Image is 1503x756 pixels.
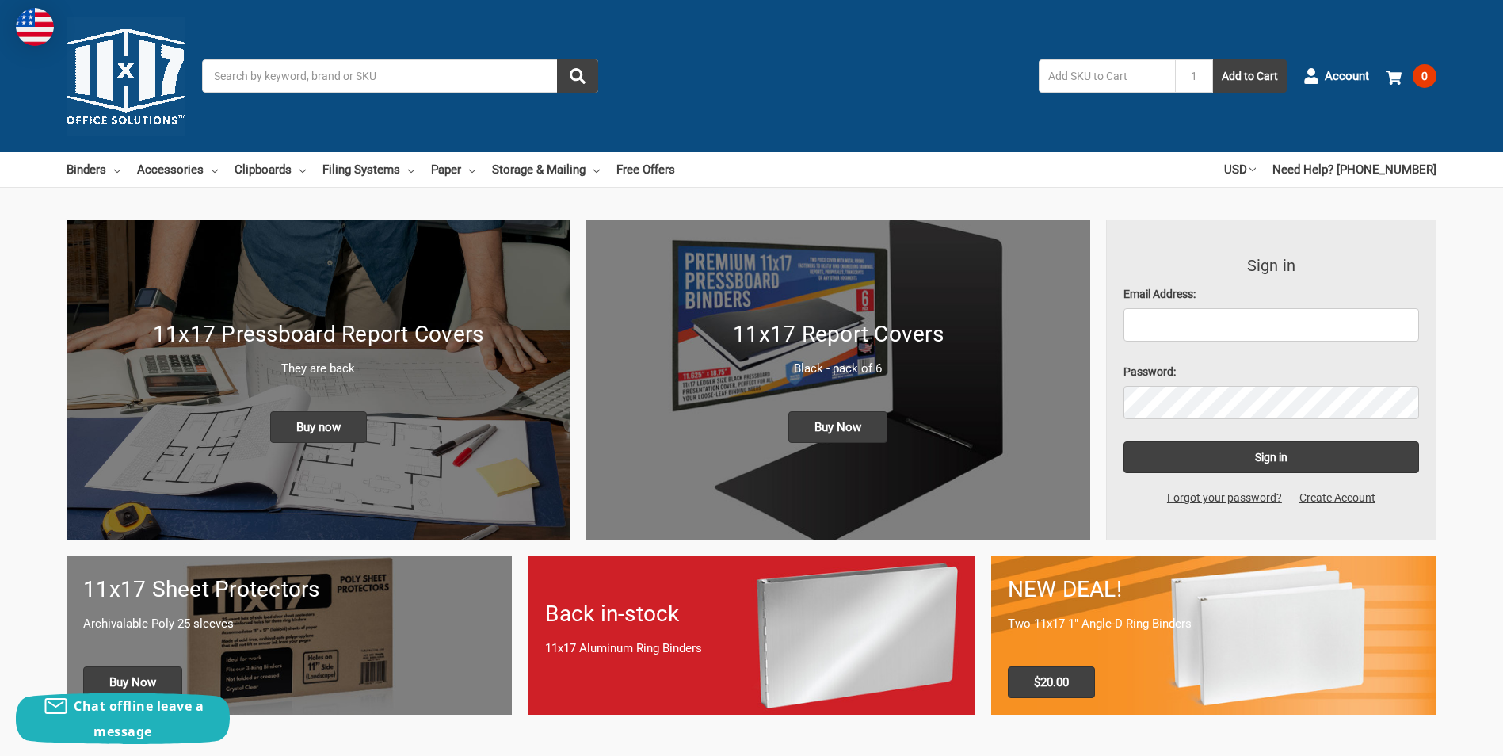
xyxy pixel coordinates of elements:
img: duty and tax information for United States [16,8,54,46]
button: Chat offline leave a message [16,693,230,744]
a: Need Help? [PHONE_NUMBER] [1272,152,1436,187]
input: Search by keyword, brand or SKU [202,59,598,93]
input: Add SKU to Cart [1039,59,1175,93]
h1: 11x17 Report Covers [603,318,1073,351]
a: Binders [67,152,120,187]
p: They are back [83,360,553,378]
a: Storage & Mailing [492,152,600,187]
span: 0 [1413,64,1436,88]
span: Buy Now [788,411,887,443]
h1: Back in-stock [545,598,957,631]
p: Archivalable Poly 25 sleeves [83,615,495,633]
label: Password: [1123,364,1420,380]
a: New 11x17 Pressboard Binders 11x17 Pressboard Report Covers They are back Buy now [67,220,570,540]
iframe: Google Customer Reviews [1372,713,1503,756]
span: $20.00 [1008,666,1095,698]
span: Account [1325,67,1369,86]
h1: 11x17 Pressboard Report Covers [83,318,553,351]
label: Email Address: [1123,286,1420,303]
a: USD [1224,152,1256,187]
a: Paper [431,152,475,187]
span: Buy Now [83,666,182,698]
span: Chat offline leave a message [74,697,204,740]
a: Create Account [1291,490,1384,506]
img: New 11x17 Pressboard Binders [67,220,570,540]
p: Black - pack of 6 [603,360,1073,378]
a: Forgot your password? [1158,490,1291,506]
button: Add to Cart [1213,59,1287,93]
span: Buy now [270,411,367,443]
a: Free Offers [616,152,675,187]
input: Sign in [1123,441,1420,473]
a: 11x17 sheet protectors 11x17 Sheet Protectors Archivalable Poly 25 sleeves Buy Now [67,556,512,714]
img: 11x17 Report Covers [586,220,1089,540]
a: 11x17 Binder 2-pack only $20.00 NEW DEAL! Two 11x17 1" Angle-D Ring Binders $20.00 [991,556,1436,714]
img: 11x17.com [67,17,185,136]
p: Two 11x17 1" Angle-D Ring Binders [1008,615,1420,633]
a: Account [1303,55,1369,97]
a: Filing Systems [322,152,414,187]
h1: 11x17 Sheet Protectors [83,573,495,606]
a: Clipboards [235,152,306,187]
a: Back in-stock 11x17 Aluminum Ring Binders [528,556,974,714]
a: 0 [1386,55,1436,97]
p: 11x17 Aluminum Ring Binders [545,640,957,658]
h1: NEW DEAL! [1008,573,1420,606]
a: 11x17 Report Covers 11x17 Report Covers Black - pack of 6 Buy Now [586,220,1089,540]
a: Accessories [137,152,218,187]
h3: Sign in [1123,254,1420,277]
